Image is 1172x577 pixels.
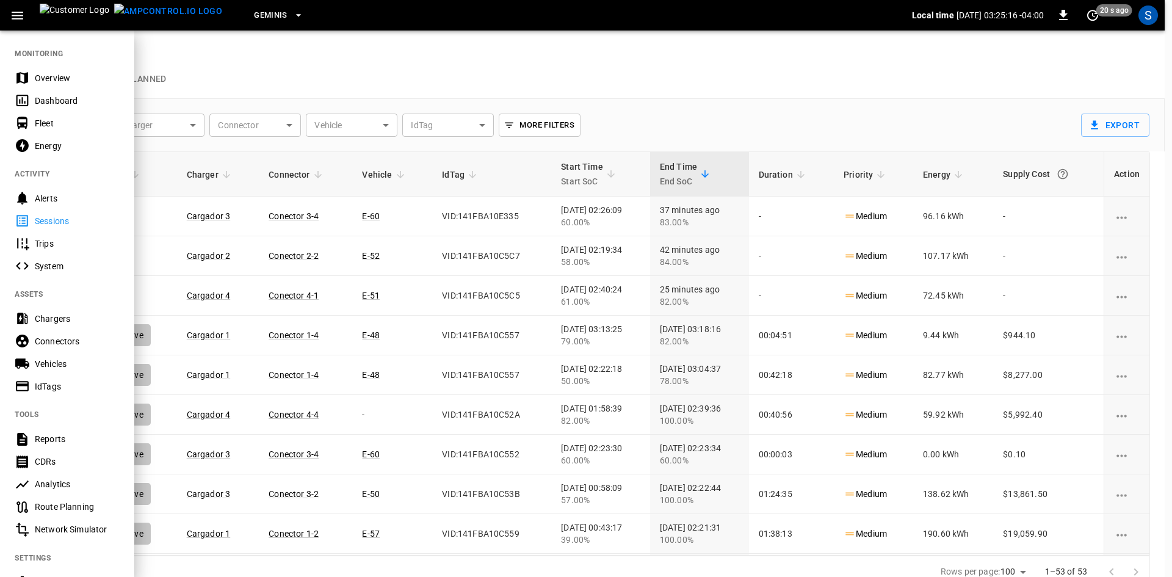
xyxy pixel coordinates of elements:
[957,9,1044,21] p: [DATE] 03:25:16 -04:00
[912,9,954,21] p: Local time
[35,335,120,347] div: Connectors
[35,433,120,445] div: Reports
[114,4,222,19] img: ampcontrol.io logo
[1083,5,1102,25] button: set refresh interval
[35,455,120,468] div: CDRs
[35,192,120,205] div: Alerts
[35,95,120,107] div: Dashboard
[35,313,120,325] div: Chargers
[35,117,120,129] div: Fleet
[254,9,288,23] span: Geminis
[35,140,120,152] div: Energy
[1138,5,1158,25] div: profile-icon
[35,260,120,272] div: System
[1096,4,1132,16] span: 20 s ago
[35,358,120,370] div: Vehicles
[35,215,120,227] div: Sessions
[40,4,109,27] img: Customer Logo
[35,478,120,490] div: Analytics
[35,380,120,393] div: IdTags
[35,238,120,250] div: Trips
[35,523,120,535] div: Network Simulator
[35,501,120,513] div: Route Planning
[35,72,120,84] div: Overview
